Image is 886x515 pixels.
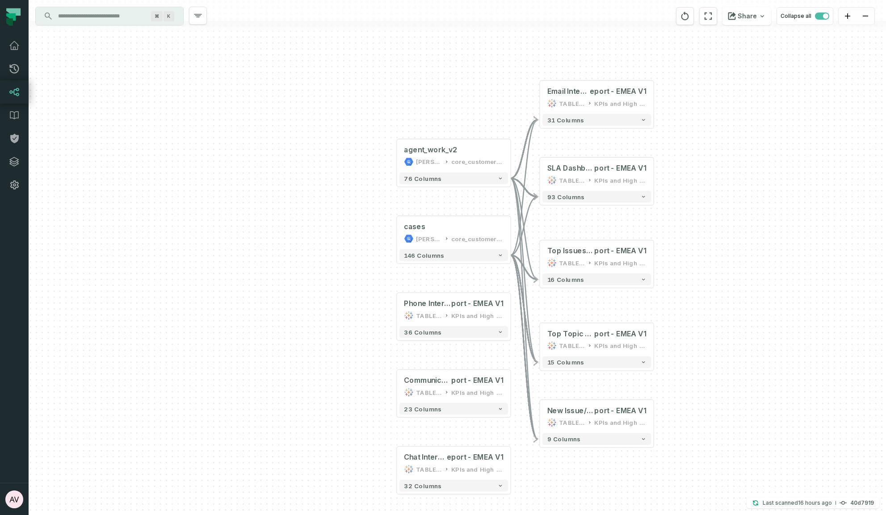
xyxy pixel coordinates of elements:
[510,120,537,255] g: Edge from 6d914b67da641fc1a56aa82fb6938d54 to a223171df9ebdfbd15a8f9e4ef7220f5
[451,234,504,243] div: core_customer_service
[547,116,584,123] span: 31 columns
[547,329,647,339] div: Top Topic @ CS SLA Report - EMEA V1
[547,406,647,415] div: New Issue/Topic Check @ CS SLA Report - EMEA V1
[547,163,647,173] div: SLA Dashboard @ CS SLA Report - EMEA V1
[416,388,442,397] div: TABLEAU
[510,178,537,362] g: Edge from fbb8a6d7eb84661c7082e1fe697cc85e to abb076fcc6158ad691842157e5bf9b87
[404,328,441,335] span: 36 columns
[404,482,441,489] span: 32 columns
[416,465,442,474] div: TABLEAU
[404,175,441,182] span: 76 columns
[451,376,503,385] span: port - EMEA V1
[857,8,874,25] button: zoom out
[451,157,504,167] div: core_customer_service
[763,498,832,507] p: Last scanned
[451,465,504,474] div: KPIs and High Level
[451,311,504,320] div: KPIs and High Level
[447,452,504,462] span: eport - EMEA V1
[510,255,537,279] g: Edge from 6d914b67da641fc1a56aa82fb6938d54 to f0b4b8a0f7c5c6fc3da24b26d78bec98
[559,418,585,427] div: TABLEAU
[594,406,646,415] span: port - EMEA V1
[590,87,647,96] span: eport - EMEA V1
[747,498,879,508] button: Last scanned[DATE] 11:25:03 PM40d7919
[547,359,584,366] span: 15 columns
[404,405,441,412] span: 23 columns
[547,406,595,415] span: New Issue/Topic Check @ CS SLA Re
[594,99,647,108] div: KPIs and High Level
[416,311,442,320] div: TABLEAU
[5,490,23,508] img: avatar of Abhiraj Vinnakota
[594,329,646,339] span: port - EMEA V1
[547,329,595,339] span: Top Topic @ CS SLA Re
[594,341,647,350] div: KPIs and High Level
[404,299,503,308] div: Phone Interval @ CS SLA Report - EMEA V1
[594,418,647,427] div: KPIs and High Level
[404,376,503,385] div: Communication Volume @ CS SLA Report - EMEA V1
[559,99,585,108] div: TABLEAU
[594,163,646,173] span: port - EMEA V1
[404,452,446,462] span: Chat Interval @ CS SLA R
[451,299,503,308] span: port - EMEA V1
[594,176,647,185] div: KPIs and High Level
[839,8,857,25] button: zoom in
[416,157,442,167] div: juul-warehouse
[404,376,451,385] span: Communication Volume @ CS SLA Re
[510,178,537,197] g: Edge from fbb8a6d7eb84661c7082e1fe697cc85e to fefb66afecbfb73155d4dbbce3540f0e
[404,251,444,259] span: 146 columns
[777,7,833,25] button: Collapse all
[547,87,590,96] span: Email Interval @ CS SLA R
[547,193,584,200] span: 93 columns
[404,452,503,462] div: Chat Interval @ CS SLA Report - EMEA V1
[594,258,647,268] div: KPIs and High Level
[798,499,832,506] relative-time: Sep 7, 2025, 11:25 PM EDT
[559,258,585,268] div: TABLEAU
[404,145,457,155] div: agent_work_v2
[547,246,595,255] span: Top Issues @ CS SLA Re
[722,7,771,25] button: Share
[559,176,585,185] div: TABLEAU
[404,299,451,308] span: Phone Interval @ CS SLA Re
[510,178,537,439] g: Edge from fbb8a6d7eb84661c7082e1fe697cc85e to e66bce9927d15d55ac405b9720776e05
[547,246,647,255] div: Top Issues @ CS SLA Report - EMEA V1
[547,435,580,443] span: 9 columns
[451,388,504,397] div: KPIs and High Level
[547,276,584,283] span: 16 columns
[594,246,646,255] span: port - EMEA V1
[547,87,647,96] div: Email Interval @ CS SLA Report - EMEA V1
[559,341,585,350] div: TABLEAU
[404,222,425,231] div: cases
[151,11,163,21] span: Press ⌘ + K to focus the search bar
[416,234,442,243] div: juul-warehouse
[547,163,595,173] span: SLA Dashboard @ CS SLA Re
[164,11,174,21] span: Press ⌘ + K to focus the search bar
[850,500,874,506] h4: 40d7919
